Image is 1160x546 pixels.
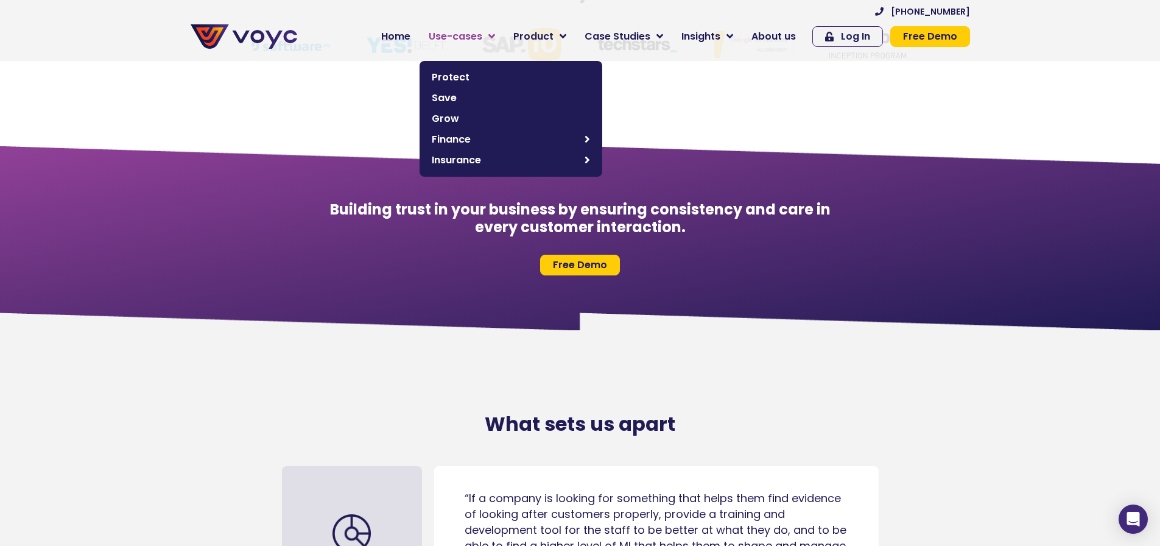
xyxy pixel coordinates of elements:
a: Save [426,88,596,108]
span: Free Demo [553,260,607,270]
a: Log In [812,26,883,47]
a: Protect [426,67,596,88]
a: About us [742,24,805,49]
a: [PHONE_NUMBER] [875,7,970,16]
span: Product [513,29,554,44]
span: [PHONE_NUMBER] [891,7,970,16]
span: Free Demo [903,32,957,41]
span: About us [751,29,796,44]
span: Protect [432,70,590,85]
span: Phone [161,49,192,63]
a: Use-cases [420,24,504,49]
img: voyc-full-logo [191,24,297,49]
span: Save [432,91,590,105]
span: Insights [681,29,720,44]
span: Use-cases [429,29,482,44]
a: Case Studies [575,24,672,49]
span: Insurance [432,153,578,168]
span: Job title [161,99,203,113]
a: Free Demo [540,255,620,275]
a: Finance [426,129,596,150]
span: Log In [841,32,870,41]
span: Grow [432,112,590,126]
span: Finance [432,132,578,147]
h3: Building trust in your business by ensuring consistency and care in every customer interaction. [322,201,839,236]
a: Privacy Policy [251,253,308,266]
span: Case Studies [585,29,650,44]
h2: What sets us apart [233,413,927,436]
a: Insurance [426,150,596,171]
div: Open Intercom Messenger [1119,505,1148,534]
a: Product [504,24,575,49]
span: Home [381,29,410,44]
a: Grow [426,108,596,129]
a: Insights [672,24,742,49]
a: Free Demo [890,26,970,47]
a: Home [372,24,420,49]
